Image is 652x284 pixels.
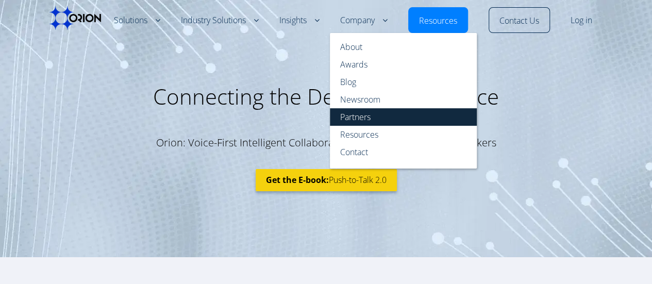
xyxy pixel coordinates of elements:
a: Industry Solutions [181,14,259,27]
a: Contact Us [499,15,539,27]
h6: Orion: Voice-First Intelligent Collaboration Platform for Deskless Workers [5,138,647,148]
img: Orion labs Black logo [49,6,101,30]
b: Get the E-book: [266,174,329,186]
a: Insights [279,14,320,27]
a: About [330,33,477,56]
a: Company [340,14,388,27]
a: Newsroom [330,91,477,108]
a: Contact [330,143,477,169]
a: Resources [330,126,477,143]
a: Solutions [114,14,160,27]
a: Resources [419,15,457,27]
a: Get the E-book:Push-to-Talk 2.0 [256,169,397,191]
a: Awards [330,56,477,73]
a: Log in [571,14,592,27]
a: Partners [330,108,477,126]
h1: Connecting the Deskless Workforce [5,83,647,110]
iframe: Chat Widget [600,235,652,284]
a: Blog [330,73,477,91]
